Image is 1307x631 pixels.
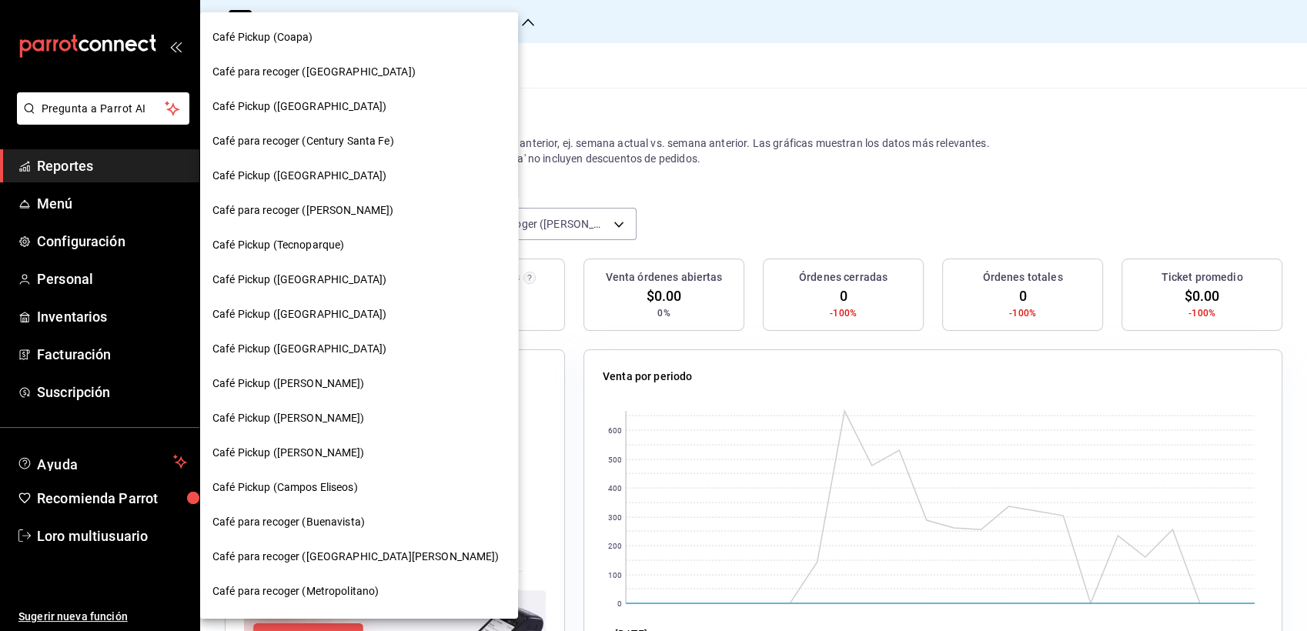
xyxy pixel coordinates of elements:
span: Café Pickup ([PERSON_NAME]) [212,376,365,392]
div: Café Pickup (Coapa) [200,20,518,55]
span: Café para recoger ([PERSON_NAME]) [212,202,393,219]
div: Café para recoger (Century Santa Fe) [200,124,518,159]
span: Café Pickup (Coapa) [212,29,313,45]
div: Café Pickup ([PERSON_NAME]) [200,436,518,470]
span: Café Pickup ([PERSON_NAME]) [212,410,365,426]
span: Café Pickup (Tecnoparque) [212,237,344,253]
span: Café Pickup ([GEOGRAPHIC_DATA]) [212,168,386,184]
span: Café para recoger (Century Santa Fe) [212,133,394,149]
div: Café para recoger (Buenavista) [200,505,518,539]
div: Café Pickup (Campos Eliseos) [200,470,518,505]
div: Café Pickup ([GEOGRAPHIC_DATA]) [200,297,518,332]
span: Café para recoger ([GEOGRAPHIC_DATA][PERSON_NAME]) [212,549,500,565]
div: Café para recoger ([PERSON_NAME]) [200,193,518,228]
div: Café Pickup ([PERSON_NAME]) [200,401,518,436]
span: Café Pickup ([GEOGRAPHIC_DATA]) [212,306,386,322]
span: Café Pickup ([GEOGRAPHIC_DATA]) [212,272,386,288]
div: Café Pickup ([PERSON_NAME]) [200,366,518,401]
span: Café para recoger (Buenavista) [212,514,365,530]
span: Café Pickup ([PERSON_NAME]) [212,445,365,461]
span: Café Pickup ([GEOGRAPHIC_DATA]) [212,98,386,115]
div: Café para recoger ([GEOGRAPHIC_DATA]) [200,55,518,89]
div: Café Pickup (Tecnoparque) [200,228,518,262]
div: Café para recoger (Metropolitano) [200,574,518,609]
div: Café Pickup ([GEOGRAPHIC_DATA]) [200,89,518,124]
span: Café para recoger (Metropolitano) [212,583,379,599]
div: Café Pickup ([GEOGRAPHIC_DATA]) [200,332,518,366]
span: Café Pickup (Campos Eliseos) [212,479,358,496]
div: Café Pickup ([GEOGRAPHIC_DATA]) [200,262,518,297]
span: Café Pickup ([GEOGRAPHIC_DATA]) [212,341,386,357]
div: Café para recoger ([GEOGRAPHIC_DATA][PERSON_NAME]) [200,539,518,574]
span: Café para recoger ([GEOGRAPHIC_DATA]) [212,64,416,80]
div: Café Pickup ([GEOGRAPHIC_DATA]) [200,159,518,193]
